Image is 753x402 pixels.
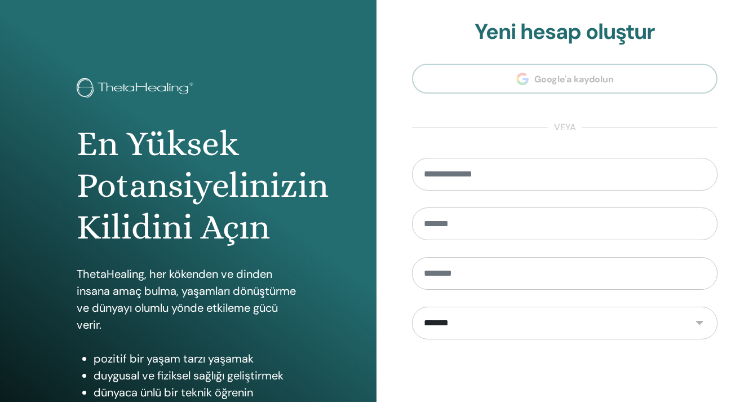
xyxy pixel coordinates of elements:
[479,356,650,400] iframe: reCAPTCHA
[412,19,717,45] h2: Yeni hesap oluştur
[94,367,299,384] li: duygusal ve fiziksel sağlığı geliştirmek
[77,123,299,249] h1: En Yüksek Potansiyelinizin Kilidini Açın
[94,384,299,401] li: dünyaca ünlü bir teknik öğrenin
[77,266,299,333] p: ThetaHealing, her kökenden ve dinden insana amaç bulma, yaşamları dönüştürme ve dünyayı olumlu yö...
[548,121,582,134] span: veya
[94,350,299,367] li: pozitif bir yaşam tarzı yaşamak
